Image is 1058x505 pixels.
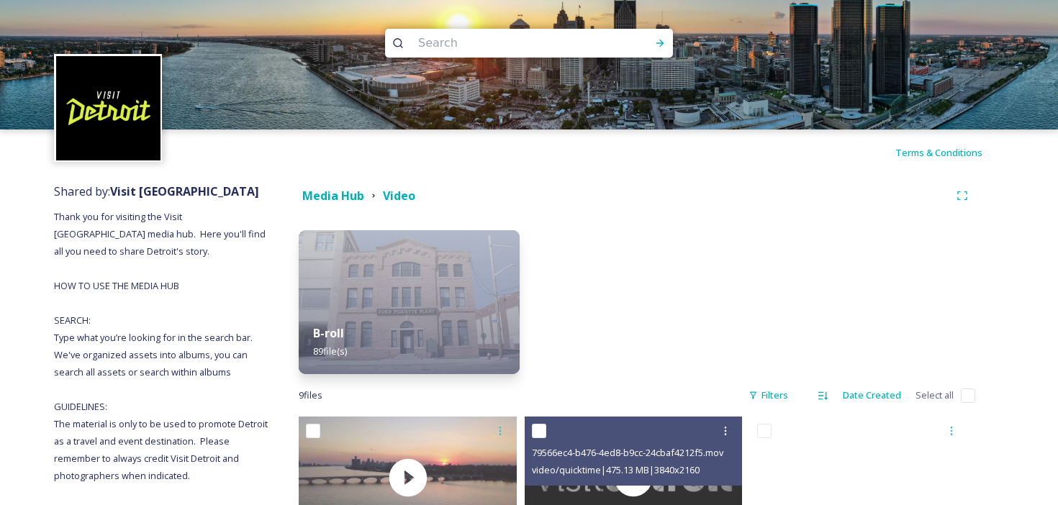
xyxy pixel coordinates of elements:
[532,463,700,476] span: video/quicktime | 475.13 MB | 3840 x 2160
[313,345,347,358] span: 89 file(s)
[915,388,954,402] span: Select all
[741,381,795,409] div: Filters
[836,381,908,409] div: Date Created
[895,144,1004,161] a: Terms & Conditions
[532,446,723,459] span: 79566ec4-b476-4ed8-b9cc-24cbaf4212f5.mov
[299,388,322,402] span: 9 file s
[313,325,344,341] strong: B-roll
[411,27,608,59] input: Search
[54,183,259,199] span: Shared by:
[56,56,160,160] img: VISIT%20DETROIT%20LOGO%20-%20BLACK%20BACKGROUND.png
[110,183,259,199] strong: Visit [GEOGRAPHIC_DATA]
[895,146,982,159] span: Terms & Conditions
[299,230,520,374] img: 220930_Ford%2520Piquette%2520Ave%2520Plant%2520Museum%2520%252836%2529.jpg
[383,188,415,204] strong: Video
[302,188,364,204] strong: Media Hub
